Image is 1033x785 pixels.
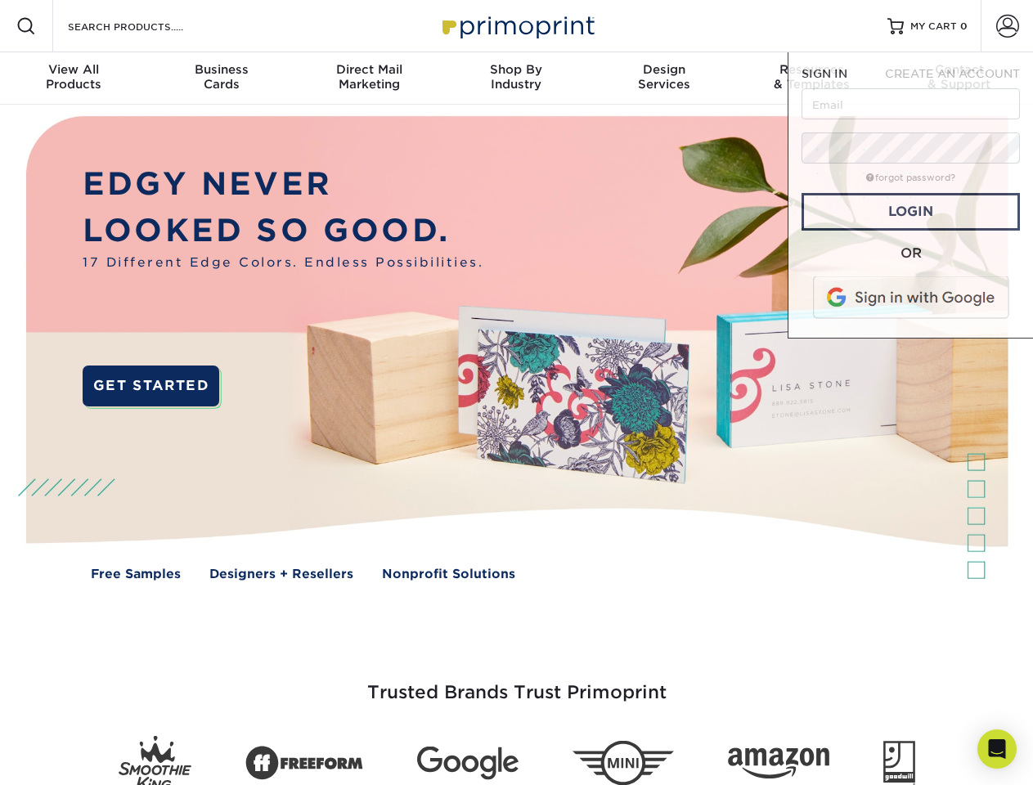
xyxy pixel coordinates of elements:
[83,208,483,254] p: LOOKED SO GOOD.
[738,62,885,77] span: Resources
[591,62,738,77] span: Design
[910,20,957,34] span: MY CART
[591,62,738,92] div: Services
[295,62,442,77] span: Direct Mail
[91,565,181,584] a: Free Samples
[866,173,955,183] a: forgot password?
[382,565,515,584] a: Nonprofit Solutions
[83,161,483,208] p: EDGY NEVER
[728,748,829,779] img: Amazon
[802,67,847,80] span: SIGN IN
[83,253,483,272] span: 17 Different Edge Colors. Endless Possibilities.
[147,62,294,92] div: Cards
[883,741,915,785] img: Goodwill
[66,16,226,36] input: SEARCH PRODUCTS.....
[38,643,995,723] h3: Trusted Brands Trust Primoprint
[442,62,590,77] span: Shop By
[802,244,1020,263] div: OR
[738,52,885,105] a: Resources& Templates
[83,366,219,406] a: GET STARTED
[802,193,1020,231] a: Login
[591,52,738,105] a: DesignServices
[147,52,294,105] a: BusinessCards
[738,62,885,92] div: & Templates
[442,52,590,105] a: Shop ByIndustry
[960,20,968,32] span: 0
[209,565,353,584] a: Designers + Resellers
[4,735,139,779] iframe: Google Customer Reviews
[802,88,1020,119] input: Email
[885,67,1020,80] span: CREATE AN ACCOUNT
[417,747,519,780] img: Google
[442,62,590,92] div: Industry
[295,62,442,92] div: Marketing
[977,729,1017,769] div: Open Intercom Messenger
[295,52,442,105] a: Direct MailMarketing
[147,62,294,77] span: Business
[435,8,599,43] img: Primoprint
